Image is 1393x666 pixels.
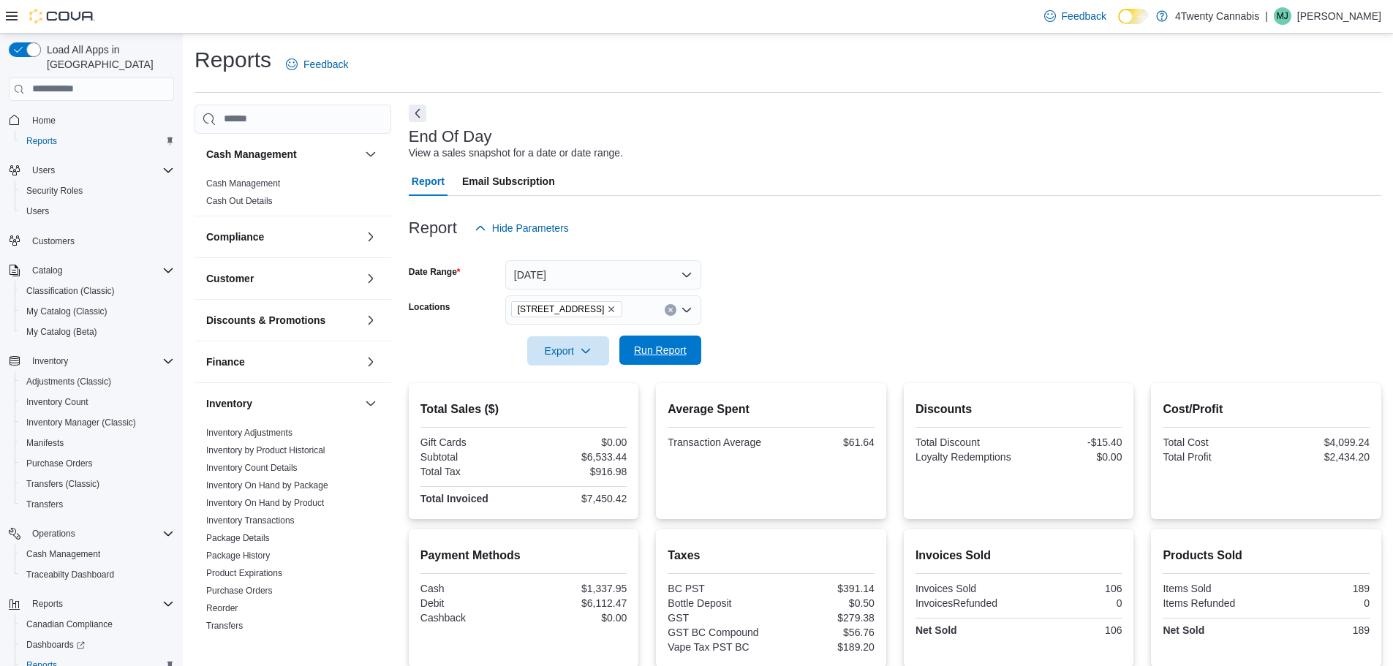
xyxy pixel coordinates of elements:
a: Purchase Orders [206,586,273,596]
span: Cash Management [206,178,280,189]
span: Users [26,162,174,179]
button: Discounts & Promotions [206,313,359,328]
h3: Customer [206,271,254,286]
span: Traceabilty Dashboard [20,566,174,583]
div: Total Tax [420,466,521,477]
div: Total Profit [1163,451,1263,463]
span: Transfers (Classic) [26,478,99,490]
a: Cash Out Details [206,196,273,206]
div: $391.14 [774,583,875,594]
span: Feedback [303,57,348,72]
span: Load All Apps in [GEOGRAPHIC_DATA] [41,42,174,72]
button: Cash Management [206,147,359,162]
span: Hide Parameters [492,221,569,235]
a: Manifests [20,434,69,452]
span: Inventory Count [20,393,174,411]
span: Purchase Orders [206,585,273,597]
span: Feedback [1062,9,1106,23]
button: Cash Management [15,544,180,564]
h2: Average Spent [668,401,875,418]
button: Inventory Count [15,392,180,412]
div: $0.00 [526,436,627,448]
button: Cash Management [362,145,380,163]
div: Inventory [195,424,391,640]
label: Date Range [409,266,461,278]
span: Operations [26,525,174,542]
span: Catalog [32,265,62,276]
button: Users [15,201,180,222]
a: Inventory Count [20,393,94,411]
div: $0.50 [774,597,875,609]
span: Customers [32,235,75,247]
span: Reports [20,132,174,150]
span: Canadian Compliance [26,618,113,630]
span: Email Subscription [462,167,555,196]
div: Bottle Deposit [668,597,768,609]
a: Cash Management [20,545,106,563]
a: Reports [20,132,63,150]
button: Transfers (Classic) [15,474,180,494]
div: 0 [1022,597,1122,609]
button: Customer [206,271,359,286]
div: BC PST [668,583,768,594]
a: Inventory by Product Historical [206,445,325,455]
h2: Products Sold [1163,547,1370,564]
span: Users [32,164,55,176]
a: Inventory On Hand by Package [206,480,328,491]
a: Traceabilty Dashboard [20,566,120,583]
span: Purchase Orders [26,458,93,469]
a: Transfers [206,621,243,631]
a: Security Roles [20,182,88,200]
span: Run Report [634,343,687,357]
div: Loyalty Redemptions [916,451,1016,463]
a: Feedback [280,50,354,79]
button: Inventory [362,395,380,412]
div: Items Sold [1163,583,1263,594]
span: Users [20,203,174,220]
button: Home [3,110,180,131]
span: Inventory On Hand by Product [206,497,324,509]
span: Report [412,167,445,196]
span: Package History [206,550,270,561]
h2: Discounts [916,401,1122,418]
a: Inventory On Hand by Product [206,498,324,508]
div: Vape Tax PST BC [668,641,768,653]
div: Invoices Sold [916,583,1016,594]
span: Users [26,205,49,217]
span: MJ [1277,7,1288,25]
div: $1,337.95 [526,583,627,594]
span: Manifests [20,434,174,452]
button: Inventory [206,396,359,411]
a: My Catalog (Classic) [20,303,113,320]
span: My Catalog (Beta) [20,323,174,341]
h3: End Of Day [409,128,492,145]
span: Inventory Adjustments [206,427,292,439]
button: Open list of options [681,304,692,316]
button: [DATE] [505,260,701,290]
span: Operations [32,528,75,540]
span: My Catalog (Classic) [26,306,107,317]
h3: Report [409,219,457,237]
div: Cashback [420,612,521,624]
div: $189.20 [774,641,875,653]
div: 189 [1269,624,1370,636]
button: Inventory Manager (Classic) [15,412,180,433]
span: Reorder [206,602,238,614]
div: Mason John [1274,7,1291,25]
span: Export [536,336,600,366]
div: Cash Management [195,175,391,216]
span: Adjustments (Classic) [26,376,111,387]
div: $2,434.20 [1269,451,1370,463]
button: Transfers [15,494,180,515]
span: Adjustments (Classic) [20,373,174,390]
button: Operations [26,525,81,542]
span: Traceabilty Dashboard [26,569,114,580]
div: $6,112.47 [526,597,627,609]
span: My Catalog (Beta) [26,326,97,338]
p: [PERSON_NAME] [1297,7,1381,25]
h1: Reports [195,45,271,75]
div: Total Cost [1163,436,1263,448]
div: View a sales snapshot for a date or date range. [409,145,623,161]
span: Dashboards [20,636,174,654]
